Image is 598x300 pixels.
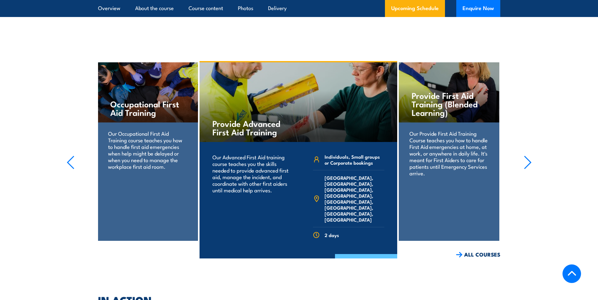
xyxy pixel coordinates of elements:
span: 2 days [325,232,339,238]
p: Our Occupational First Aid Training course teaches you how to handle first aid emergencies when h... [108,130,187,170]
span: [GEOGRAPHIC_DATA], [GEOGRAPHIC_DATA], [GEOGRAPHIC_DATA], [GEOGRAPHIC_DATA], [GEOGRAPHIC_DATA], [G... [325,175,384,223]
a: ALL COURSES [456,251,500,258]
a: COURSE DETAILS [335,254,397,270]
h4: Provide First Aid Training (Blended Learning) [412,91,486,116]
h4: Provide Advanced First Aid Training [212,119,286,136]
p: Our Advanced First Aid training course teaches you the skills needed to provide advanced first ai... [212,154,290,193]
span: Individuals, Small groups or Corporate bookings [325,154,384,166]
p: Our Provide First Aid Training Course teaches you how to handle First Aid emergencies at home, at... [409,130,488,176]
h4: Occupational First Aid Training [110,99,185,116]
